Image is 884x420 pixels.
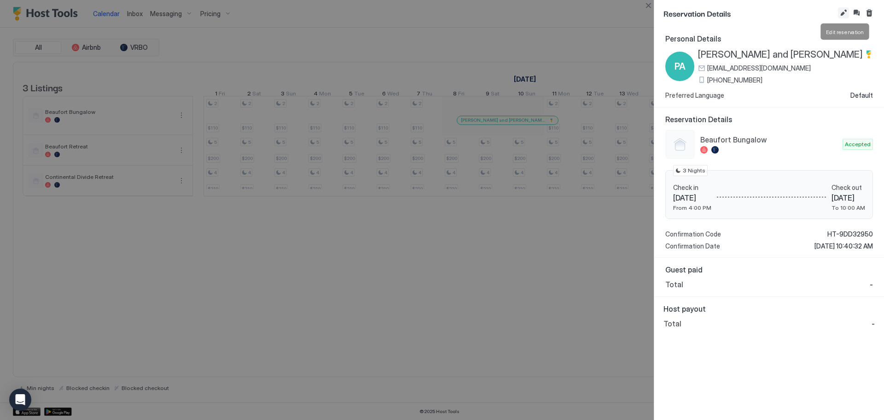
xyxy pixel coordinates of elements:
span: Host payout [663,304,875,314]
button: Cancel reservation [864,7,875,18]
span: Guest paid [665,265,873,274]
span: Default [850,91,873,100]
span: Beaufort Bungalow [700,135,839,144]
span: [DATE] [673,193,711,202]
span: [PHONE_NUMBER] [707,76,762,84]
span: 3 Nights [683,166,705,175]
span: Check in [673,183,711,192]
span: Personal Details [665,34,873,43]
span: Preferred Language [665,91,724,100]
span: From 4:00 PM [673,204,711,211]
span: To 10:00 AM [832,204,865,211]
span: Reservation Details [665,115,873,124]
span: - [870,280,873,289]
span: Confirmation Date [665,242,720,250]
span: Total [663,319,681,328]
span: Total [665,280,683,289]
span: [EMAIL_ADDRESS][DOMAIN_NAME] [707,64,811,72]
button: Inbox [851,7,862,18]
span: Accepted [845,140,871,148]
span: [PERSON_NAME] and [PERSON_NAME] [698,49,863,60]
div: Open Intercom Messenger [9,389,31,411]
span: [DATE] [832,193,865,202]
span: Confirmation Code [665,230,721,238]
span: Edit reservation [826,29,863,35]
span: HT-9DD32950 [827,230,873,238]
button: Edit reservation [838,7,849,18]
span: PA [675,59,686,73]
span: Reservation Details [663,7,836,19]
span: [DATE] 10:40:32 AM [814,242,873,250]
span: - [872,319,875,328]
span: Check out [832,183,865,192]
